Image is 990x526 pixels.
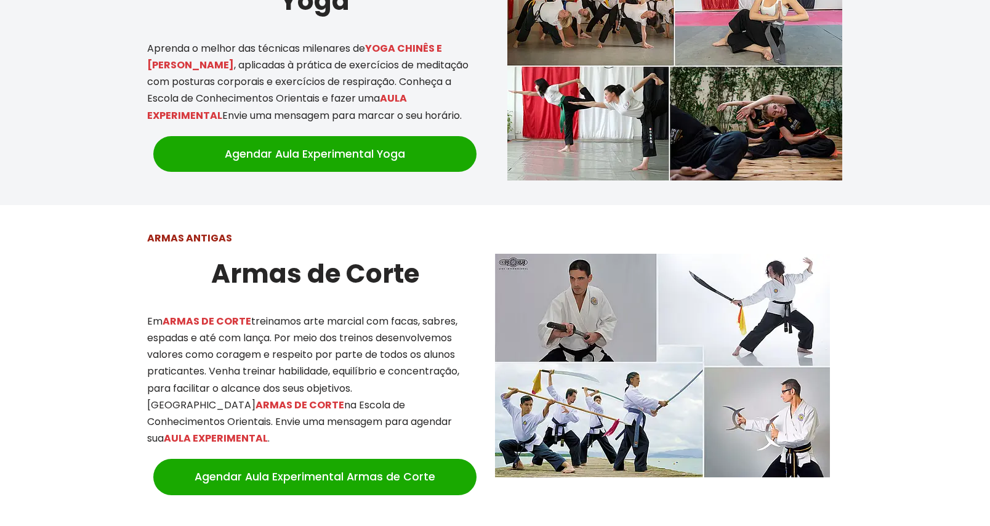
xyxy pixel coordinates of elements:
mark: ARMAS DE CORTE [256,398,344,412]
p: Em treinamos arte marcial com facas, sabres, espadas e até com lança. Por meio dos treinos desenv... [147,313,483,447]
mark: AULA EXPERIMENTAL [147,91,407,122]
a: Agendar Aula Experimental Yoga [153,136,477,172]
a: Agendar Aula Experimental Armas de Corte [153,459,477,495]
mark: ARMAS DE CORTE [163,314,251,328]
p: Aprenda o melhor das técnicas milenares de , aplicadas à prática de exercícios de meditação com p... [147,40,483,124]
mark: AULA EXPERIMENTAL [164,431,268,445]
mark: YOGA CHINÊS E [PERSON_NAME] [147,41,442,72]
strong: ARMAS ANTIGAS [147,231,232,245]
strong: Armas de Corte [211,256,419,292]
